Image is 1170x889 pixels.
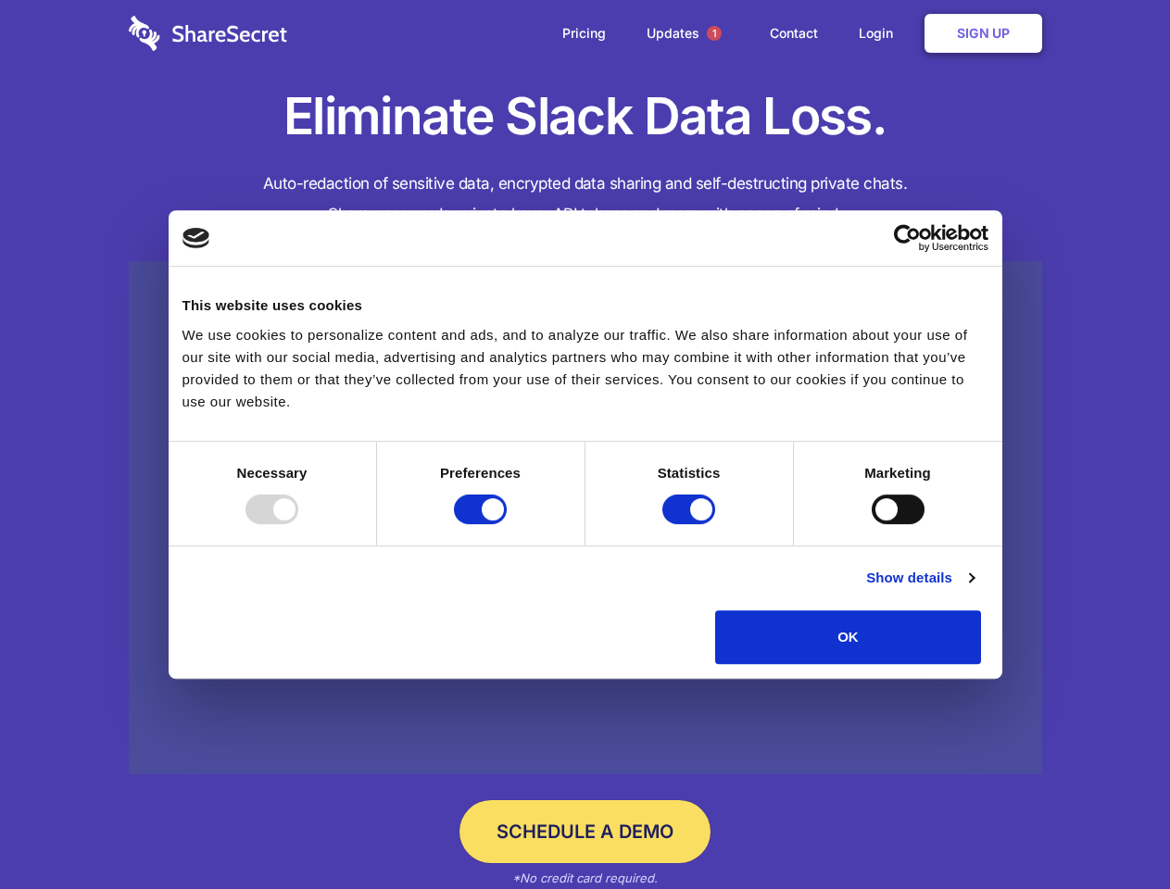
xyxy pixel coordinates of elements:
h1: Eliminate Slack Data Loss. [129,83,1042,150]
strong: Marketing [864,465,931,481]
a: Schedule a Demo [459,800,711,863]
strong: Statistics [658,465,721,481]
a: Wistia video thumbnail [129,261,1042,775]
a: Pricing [544,5,624,62]
div: We use cookies to personalize content and ads, and to analyze our traffic. We also share informat... [182,324,988,413]
span: 1 [707,26,722,41]
a: Login [840,5,921,62]
strong: Necessary [237,465,308,481]
em: *No credit card required. [512,870,658,885]
div: This website uses cookies [182,294,988,317]
img: logo [182,228,210,248]
strong: Preferences [440,465,521,481]
a: Contact [751,5,837,62]
h4: Auto-redaction of sensitive data, encrypted data sharing and self-destructing private chats. Shar... [129,169,1042,230]
button: OK [715,610,981,664]
a: Show details [866,567,974,589]
a: Usercentrics Cookiebot - opens in a new window [826,224,988,252]
img: logo-wordmark-white-trans-d4663122ce5f474addd5e946df7df03e33cb6a1c49d2221995e7729f52c070b2.svg [129,16,287,51]
a: Sign Up [925,14,1042,53]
